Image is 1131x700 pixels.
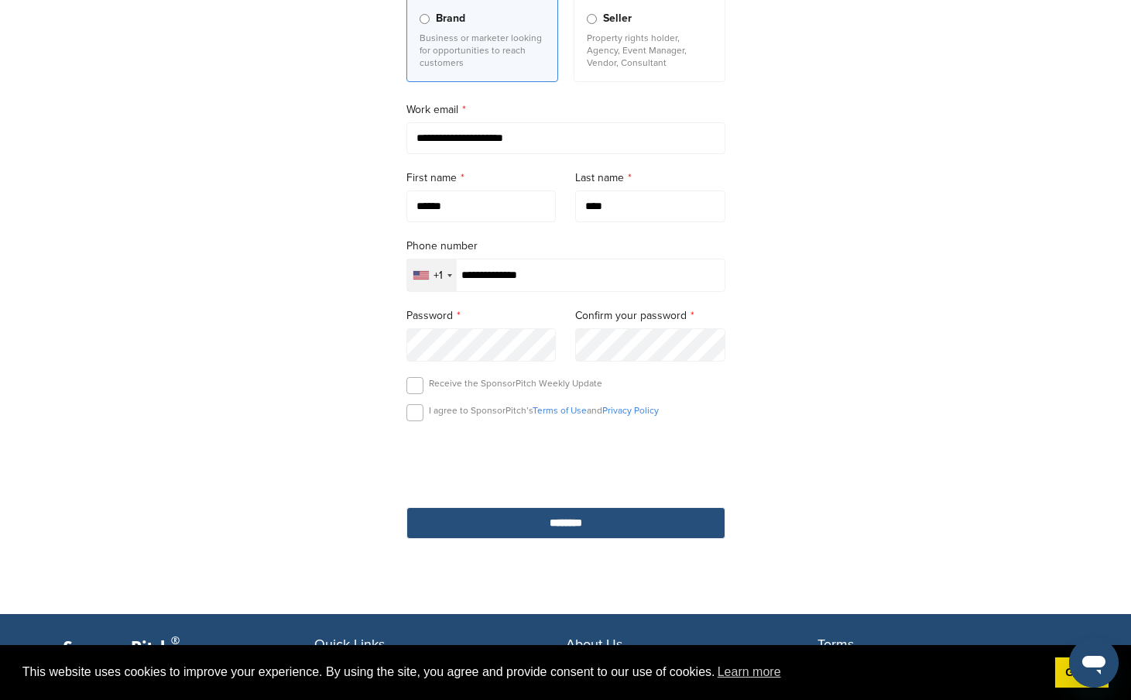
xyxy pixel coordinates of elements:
[420,32,545,69] p: Business or marketer looking for opportunities to reach customers
[587,14,597,24] input: Seller Property rights holder, Agency, Event Manager, Vendor, Consultant
[602,405,659,416] a: Privacy Policy
[171,631,180,650] span: ®
[406,101,725,118] label: Work email
[406,170,557,187] label: First name
[1055,657,1109,688] a: dismiss cookie message
[406,238,725,255] label: Phone number
[436,10,465,27] span: Brand
[429,404,659,417] p: I agree to SponsorPitch’s and
[22,661,1043,684] span: This website uses cookies to improve your experience. By using the site, you agree and provide co...
[406,307,557,324] label: Password
[314,636,385,653] span: Quick Links
[434,270,443,281] div: +1
[715,661,783,684] a: learn more about cookies
[533,405,587,416] a: Terms of Use
[420,14,430,24] input: Brand Business or marketer looking for opportunities to reach customers
[429,377,602,389] p: Receive the SponsorPitch Weekly Update
[817,636,854,653] span: Terms
[587,32,712,69] p: Property rights holder, Agency, Event Manager, Vendor, Consultant
[1069,638,1119,688] iframe: Button to launch messaging window
[603,10,632,27] span: Seller
[478,439,654,485] iframe: reCAPTCHA
[63,637,314,660] p: SponsorPitch
[575,170,725,187] label: Last name
[575,307,725,324] label: Confirm your password
[407,259,457,291] div: Selected country
[566,636,622,653] span: About Us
